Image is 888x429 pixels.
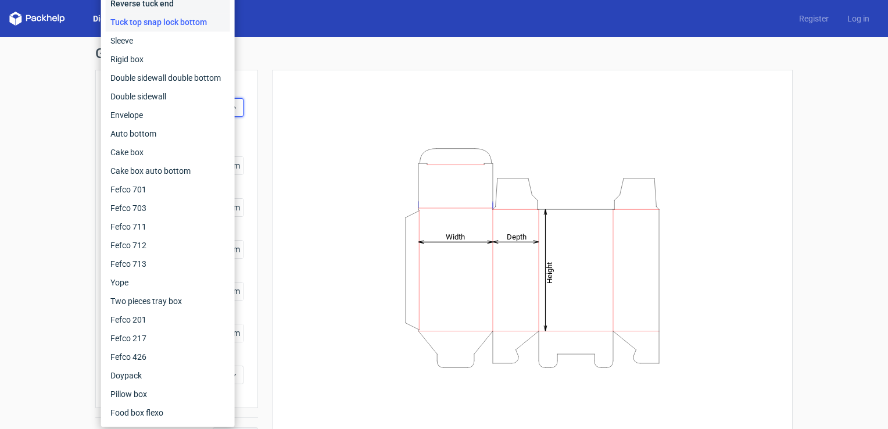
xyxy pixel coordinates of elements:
div: Two pieces tray box [106,292,230,310]
div: Rigid box [106,50,230,69]
div: Yope [106,273,230,292]
div: Auto bottom [106,124,230,143]
div: Sleeve [106,31,230,50]
div: Fefco 712 [106,236,230,255]
div: Food box flexo [106,403,230,422]
div: Pillow box [106,385,230,403]
tspan: Depth [507,232,527,241]
div: Doypack [106,366,230,385]
tspan: Width [446,232,465,241]
div: Fefco 703 [106,199,230,217]
div: Fefco 713 [106,255,230,273]
h1: Generate new dieline [95,47,793,60]
div: Envelope [106,106,230,124]
div: Double sidewall [106,87,230,106]
tspan: Height [545,262,554,283]
div: Fefco 217 [106,329,230,348]
a: Register [790,13,838,24]
div: Cake box [106,143,230,162]
div: Double sidewall double bottom [106,69,230,87]
a: Dielines [84,13,133,24]
div: Cake box auto bottom [106,162,230,180]
div: Fefco 201 [106,310,230,329]
div: Fefco 426 [106,348,230,366]
a: Log in [838,13,879,24]
div: Fefco 711 [106,217,230,236]
div: Fefco 701 [106,180,230,199]
div: Tuck top snap lock bottom [106,13,230,31]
